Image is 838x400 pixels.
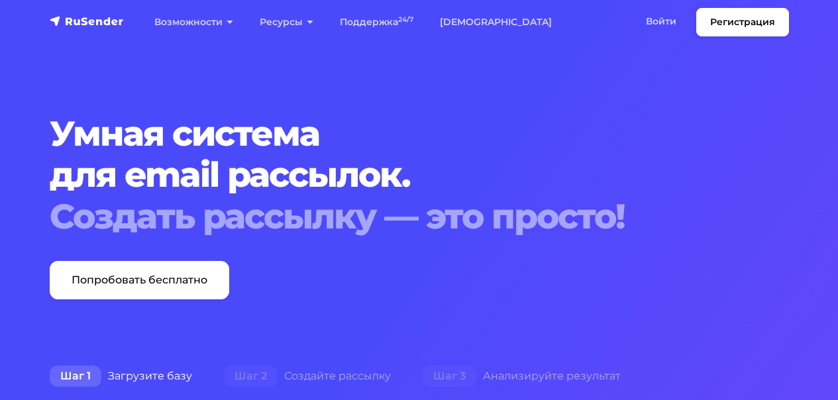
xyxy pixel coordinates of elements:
a: Возможности [141,9,246,36]
div: Создайте рассылку [208,363,407,389]
sup: 24/7 [398,15,413,24]
a: [DEMOGRAPHIC_DATA] [427,9,565,36]
span: Шаг 1 [50,366,101,387]
span: Шаг 2 [224,366,278,387]
a: Ресурсы [246,9,327,36]
a: Поддержка24/7 [327,9,427,36]
div: Создать рассылку — это просто! [50,196,789,237]
a: Войти [633,8,690,35]
div: Загрузите базу [34,363,208,389]
h1: Умная система для email рассылок. [50,113,789,237]
span: Шаг 3 [423,366,476,387]
a: Регистрация [696,8,789,36]
div: Анализируйте результат [407,363,637,389]
a: Попробовать бесплатно [50,261,229,299]
img: RuSender [50,15,124,28]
